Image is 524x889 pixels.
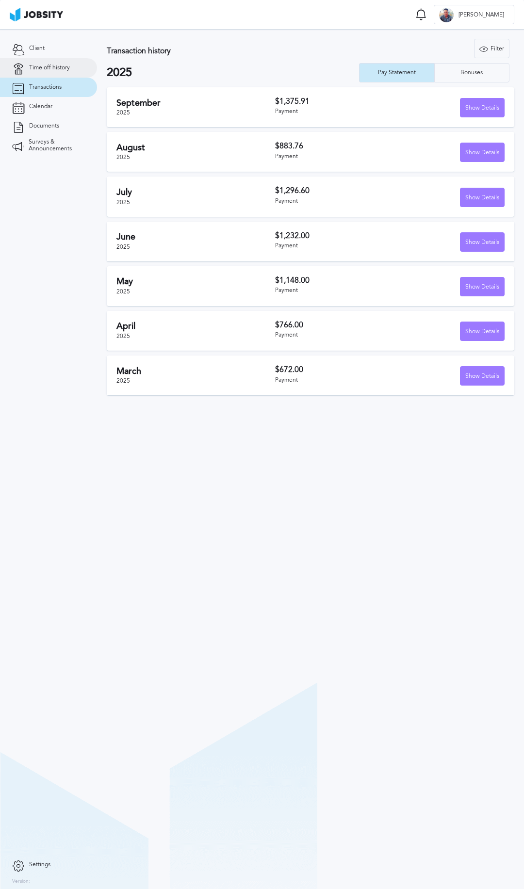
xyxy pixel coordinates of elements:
button: Show Details [460,277,505,296]
h2: September [116,98,275,108]
h3: $1,232.00 [275,231,390,240]
div: K [439,8,454,22]
button: Show Details [460,322,505,341]
span: Time off history [29,65,70,71]
button: K[PERSON_NAME] [434,5,514,24]
div: Show Details [460,367,504,386]
button: Pay Statement [359,63,434,82]
img: ab4bad089aa723f57921c736e9817d99.png [10,8,63,21]
h2: 2025 [107,66,359,80]
span: Transactions [29,84,62,91]
div: Bonuses [456,69,488,76]
div: Show Details [460,233,504,252]
span: Client [29,45,45,52]
span: Settings [29,861,50,868]
span: 2025 [116,154,130,161]
h3: $766.00 [275,321,390,329]
h2: June [116,232,275,242]
span: 2025 [116,243,130,250]
h2: March [116,366,275,376]
div: Payment [275,153,390,160]
span: Calendar [29,103,52,110]
button: Show Details [460,188,505,207]
span: [PERSON_NAME] [454,12,509,18]
h3: $672.00 [275,365,390,374]
button: Show Details [460,366,505,386]
span: 2025 [116,199,130,206]
button: Show Details [460,232,505,252]
span: 2025 [116,288,130,295]
span: 2025 [116,377,130,384]
h3: Transaction history [107,47,326,55]
h3: $1,148.00 [275,276,390,285]
button: Bonuses [434,63,509,82]
div: Payment [275,287,390,294]
button: Show Details [460,98,505,117]
h3: $1,296.60 [275,186,390,195]
div: Show Details [460,98,504,118]
div: Payment [275,377,390,384]
div: Payment [275,108,390,115]
button: Show Details [460,143,505,162]
h2: April [116,321,275,331]
div: Payment [275,332,390,339]
span: 2025 [116,109,130,116]
div: Show Details [460,277,504,297]
span: Documents [29,123,59,129]
div: Pay Statement [373,69,421,76]
h2: July [116,187,275,197]
h2: August [116,143,275,153]
h3: $883.76 [275,142,390,150]
label: Version: [12,879,30,885]
span: Surveys & Announcements [29,139,85,152]
div: Payment [275,198,390,205]
div: Show Details [460,188,504,208]
h2: May [116,276,275,287]
div: Filter [475,39,509,59]
button: Filter [474,39,509,58]
span: 2025 [116,333,130,339]
div: Payment [275,242,390,249]
h3: $1,375.91 [275,97,390,106]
